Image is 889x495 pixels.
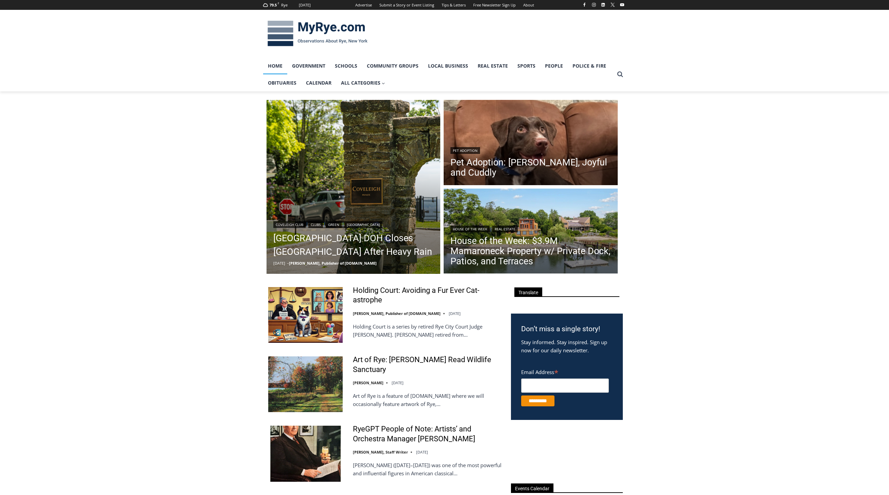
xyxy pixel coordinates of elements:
a: Read More Westchester County DOH Closes Coveleigh Club Beach After Heavy Rain [267,100,441,274]
a: House of the Week [450,226,490,232]
a: Clubs [308,221,323,228]
a: Obituaries [263,74,301,91]
a: People [540,57,568,74]
a: Green [326,221,342,228]
img: 1160 Greacen Point Road, Mamaroneck [444,189,618,276]
a: Read More Pet Adoption: Ella, Joyful and Cuddly [444,100,618,187]
button: View Search Form [614,68,626,81]
a: Linkedin [599,1,607,9]
p: Holding Court is a series by retired Rye City Court Judge [PERSON_NAME]. [PERSON_NAME] retired from… [353,322,502,339]
a: [PERSON_NAME] [353,380,383,385]
p: Stay informed. Stay inspired. Sign up now for our daily newsletter. [521,338,613,354]
a: Facebook [580,1,588,9]
a: Holding Court: Avoiding a Fur Ever Cat-astrophe [353,286,502,305]
time: [DATE] [449,311,461,316]
a: Local Business [423,57,473,74]
a: [PERSON_NAME], Staff Writer [353,449,408,455]
a: Pet Adoption: [PERSON_NAME], Joyful and Cuddly [450,157,611,178]
a: [PERSON_NAME], Publisher of [DOMAIN_NAME] [353,311,441,316]
a: Pet Adoption [450,147,480,154]
a: Schools [330,57,362,74]
a: [GEOGRAPHIC_DATA] [344,221,382,228]
img: (PHOTO: Ella. Contributed.) [444,100,618,187]
div: | [450,224,611,232]
a: Instagram [590,1,598,9]
a: Read More House of the Week: $3.9M Mamaroneck Property w/ Private Dock, Patios, and Terraces [444,189,618,276]
span: F [278,1,279,5]
img: (PHOTO: Coveleigh Club, at 459 Stuyvesant Avenue in Rye. Credit: Justin Gray.) [267,100,441,274]
img: Art of Rye: Edith G. Read Wildlife Sanctuary [268,356,343,412]
time: [DATE] [273,261,285,266]
a: Sports [513,57,540,74]
a: Coveleigh Club [273,221,306,228]
a: All Categories [336,74,390,91]
h3: Don’t miss a single story! [521,324,613,335]
img: RyeGPT People of Note: Artists’ and Orchestra Manager Arthur Judson [268,426,343,481]
a: Real Estate [473,57,513,74]
div: | | | [273,220,434,228]
div: Rye [281,2,288,8]
label: Email Address [521,365,609,377]
span: Translate [514,287,542,297]
a: Calendar [301,74,336,91]
a: [PERSON_NAME], Publisher of [DOMAIN_NAME] [289,261,377,266]
img: MyRye.com [263,16,372,51]
p: [PERSON_NAME] ([DATE]–[DATE]) was one of the most powerful and influential figures in American cl... [353,461,502,477]
a: House of the Week: $3.9M Mamaroneck Property w/ Private Dock, Patios, and Terraces [450,236,611,266]
p: Art of Rye is a feature of [DOMAIN_NAME] where we will occasionally feature artwork of Rye,… [353,392,502,408]
a: RyeGPT People of Note: Artists’ and Orchestra Manager [PERSON_NAME] [353,424,502,444]
a: Home [263,57,287,74]
a: Police & Fire [568,57,611,74]
time: [DATE] [416,449,428,455]
nav: Primary Navigation [263,57,614,92]
a: X [609,1,617,9]
div: [DATE] [299,2,311,8]
a: YouTube [618,1,626,9]
a: Community Groups [362,57,423,74]
span: All Categories [341,79,385,87]
a: [GEOGRAPHIC_DATA] DOH Closes [GEOGRAPHIC_DATA] After Heavy Rain [273,231,434,259]
a: Real Estate [492,226,518,232]
span: – [287,261,289,266]
img: Holding Court: Avoiding a Fur Ever Cat-astrophe [268,287,343,343]
span: Events Calendar [511,483,553,493]
a: Art of Rye: [PERSON_NAME] Read Wildlife Sanctuary [353,355,502,374]
span: 79.5 [270,2,277,7]
a: Government [287,57,330,74]
time: [DATE] [392,380,404,385]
